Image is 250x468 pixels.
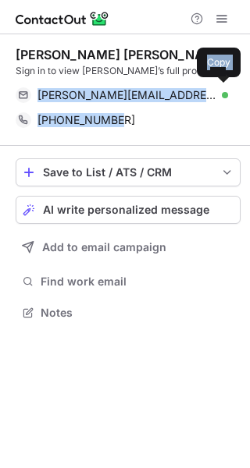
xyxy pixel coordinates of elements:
span: Add to email campaign [42,241,166,253]
button: Find work email [16,271,241,292]
span: Notes [41,306,234,320]
div: Save to List / ATS / CRM [43,166,213,179]
div: Sign in to view [PERSON_NAME]’s full profile [16,64,241,78]
span: Find work email [41,275,234,289]
button: save-profile-one-click [16,158,241,186]
button: Add to email campaign [16,233,241,261]
div: [PERSON_NAME] [PERSON_NAME] [16,47,228,62]
span: AI write personalized message [43,204,209,216]
button: AI write personalized message [16,196,241,224]
span: [PERSON_NAME][EMAIL_ADDRESS][DOMAIN_NAME] [37,88,216,102]
button: Notes [16,302,241,324]
span: [PHONE_NUMBER] [37,113,135,127]
img: ContactOut v5.3.10 [16,9,109,28]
